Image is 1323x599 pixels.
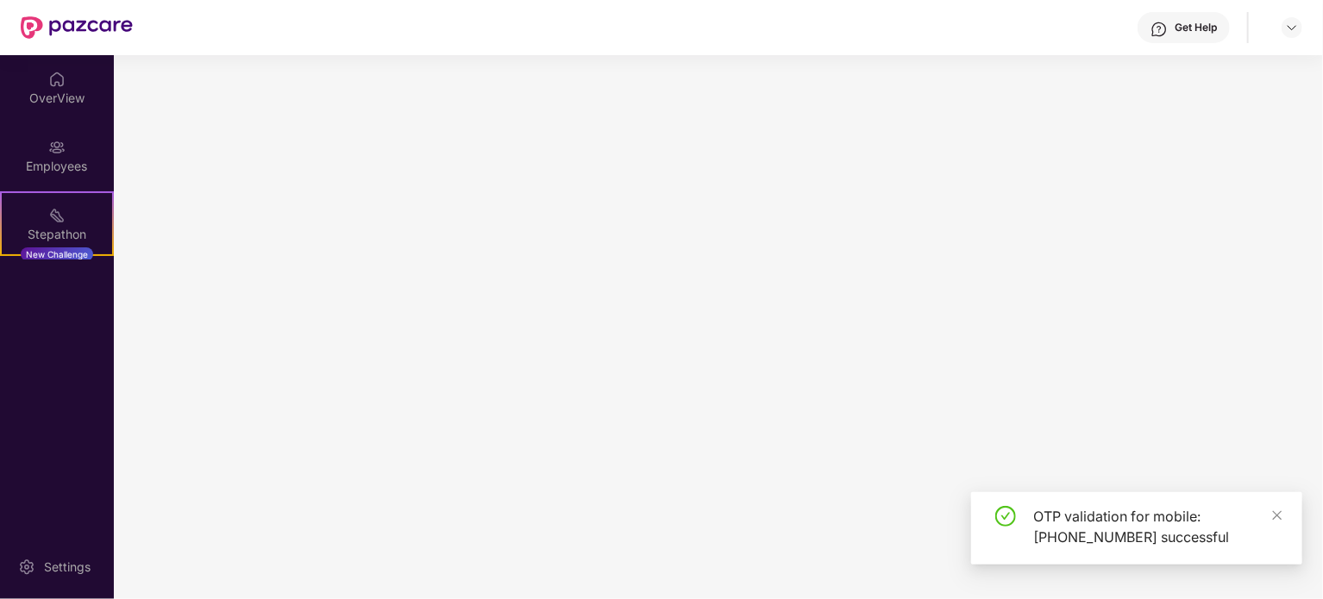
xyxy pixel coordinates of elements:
[18,558,35,576] img: svg+xml;base64,PHN2ZyBpZD0iU2V0dGluZy0yMHgyMCIgeG1sbnM9Imh0dHA6Ly93d3cudzMub3JnLzIwMDAvc3ZnIiB3aW...
[39,558,96,576] div: Settings
[48,207,66,224] img: svg+xml;base64,PHN2ZyB4bWxucz0iaHR0cDovL3d3dy53My5vcmcvMjAwMC9zdmciIHdpZHRoPSIyMSIgaGVpZ2h0PSIyMC...
[1285,21,1299,34] img: svg+xml;base64,PHN2ZyBpZD0iRHJvcGRvd24tMzJ4MzIiIHhtbG5zPSJodHRwOi8vd3d3LnczLm9yZy8yMDAwL3N2ZyIgd2...
[21,16,133,39] img: New Pazcare Logo
[1033,506,1282,547] div: OTP validation for mobile: [PHONE_NUMBER] successful
[1175,21,1217,34] div: Get Help
[1151,21,1168,38] img: svg+xml;base64,PHN2ZyBpZD0iSGVscC0zMngzMiIgeG1sbnM9Imh0dHA6Ly93d3cudzMub3JnLzIwMDAvc3ZnIiB3aWR0aD...
[48,71,66,88] img: svg+xml;base64,PHN2ZyBpZD0iSG9tZSIgeG1sbnM9Imh0dHA6Ly93d3cudzMub3JnLzIwMDAvc3ZnIiB3aWR0aD0iMjAiIG...
[1271,509,1283,521] span: close
[995,506,1016,527] span: check-circle
[2,226,112,243] div: Stepathon
[21,247,93,261] div: New Challenge
[48,139,66,156] img: svg+xml;base64,PHN2ZyBpZD0iRW1wbG95ZWVzIiB4bWxucz0iaHR0cDovL3d3dy53My5vcmcvMjAwMC9zdmciIHdpZHRoPS...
